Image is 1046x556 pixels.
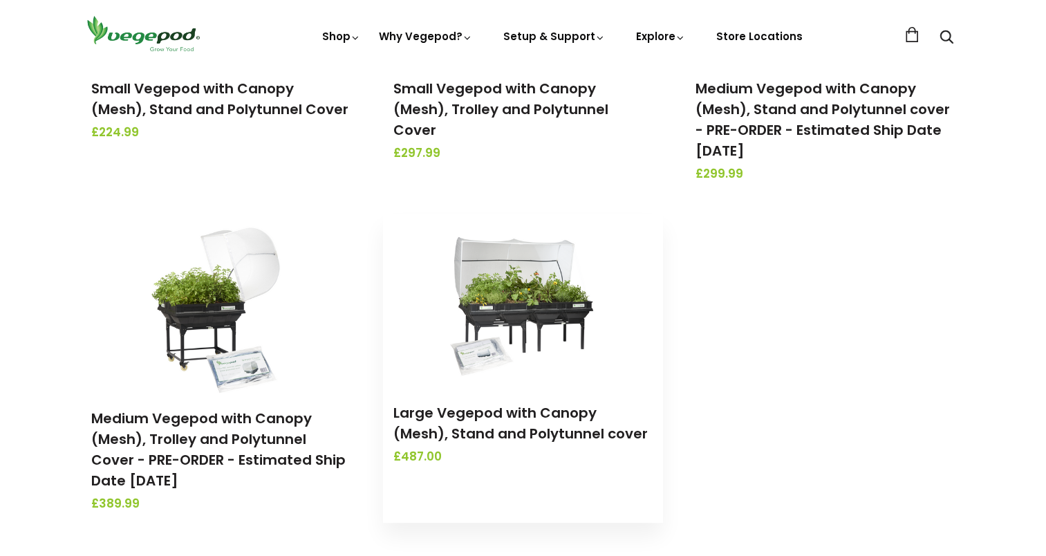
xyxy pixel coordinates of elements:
a: Shop [322,29,361,44]
a: Store Locations [716,29,803,44]
a: Explore [636,29,686,44]
a: Medium Vegepod with Canopy (Mesh), Trolley and Polytunnel Cover - PRE-ORDER - Estimated Ship Date... [91,409,346,490]
img: Medium Vegepod with Canopy (Mesh), Trolley and Polytunnel Cover - PRE-ORDER - Estimated Ship Date... [148,220,293,393]
img: Large Vegepod with Canopy (Mesh), Stand and Polytunnel cover [450,214,595,387]
a: Medium Vegepod with Canopy (Mesh), Stand and Polytunnel cover - PRE-ORDER - Estimated Ship Date [... [695,79,950,160]
a: Setup & Support [503,29,606,44]
a: Small Vegepod with Canopy (Mesh), Stand and Polytunnel Cover [91,79,348,119]
span: £297.99 [393,145,653,163]
img: Vegepod [81,14,205,53]
span: £389.99 [91,495,351,513]
span: £299.99 [695,165,955,183]
a: Why Vegepod? [379,29,473,44]
a: Large Vegepod with Canopy (Mesh), Stand and Polytunnel cover [393,403,648,443]
span: £487.00 [393,448,653,466]
a: Search [940,31,953,46]
span: £224.99 [91,124,351,142]
a: Small Vegepod with Canopy (Mesh), Trolley and Polytunnel Cover [393,79,608,140]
